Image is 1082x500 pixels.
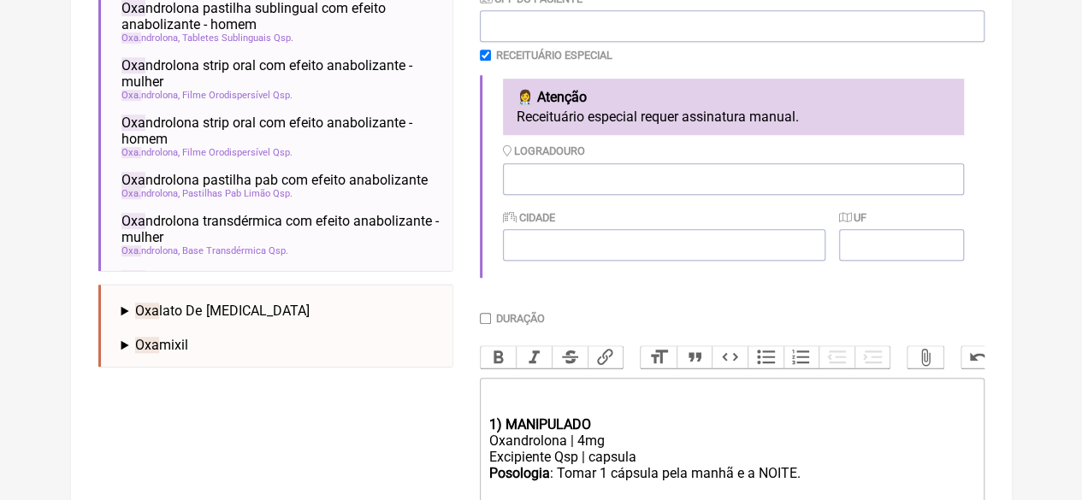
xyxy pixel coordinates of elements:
span: ndrolona [121,188,180,199]
button: Italic [516,346,552,368]
label: Receituário Especial [496,49,612,62]
span: Base Transdérmica Qsp [182,245,288,256]
strong: Posologia [488,465,549,481]
button: Undo [961,346,997,368]
span: lato De [MEDICAL_DATA] [135,303,309,319]
span: mixil [135,337,188,353]
span: ndrolona strip oral com efeito anabolizante - homem [121,115,439,147]
span: Oxa [135,337,159,353]
span: Oxa [121,90,141,101]
label: Duração [496,312,545,325]
button: Code [712,346,748,368]
strong: 1) MANIPULADO [488,416,590,432]
span: Oxa [135,303,159,319]
span: Filme Orodispersível Qsp [182,90,293,101]
span: Oxa [121,57,145,74]
button: Numbers [783,346,819,368]
button: Increase Level [854,346,890,368]
span: ndrolona strip oral com efeito anabolizante - mulher [121,57,439,90]
span: Filme Orodispersível Qsp [182,147,293,158]
span: ndrolona [121,32,180,44]
span: Tabletes Sublinguais Qsp [182,32,293,44]
button: Strikethrough [552,346,588,368]
span: Oxa [121,213,145,229]
span: Pastilhas Pab Limão Qsp [182,188,293,199]
span: ndrolona transdérmica com efeito anabolizante - mulher [121,213,439,245]
span: Oxa [121,245,141,256]
button: Quote [677,346,712,368]
button: Link [588,346,624,368]
span: Oxa [121,270,145,286]
button: Bold [481,346,517,368]
span: ndrolona [121,90,180,101]
p: Receituário especial requer assinatura manual. [517,109,950,125]
h4: 👩‍⚕️ Atenção [517,89,950,105]
button: Decrease Level [819,346,854,368]
span: ndrolona [121,147,180,158]
span: Oxa [121,172,145,188]
span: Oxa [121,188,141,199]
span: ndrolona pastilha sublingual com efeito anabolizante - mulher [121,270,439,303]
label: UF [839,211,866,224]
button: Heading [641,346,677,368]
button: Bullets [748,346,783,368]
span: Oxa [121,115,145,131]
div: Excipiente Qsp | capsula [488,449,974,465]
label: Logradouro [503,144,585,157]
span: Oxa [121,32,141,44]
button: Attach Files [908,346,943,368]
label: Cidade [503,211,555,224]
summary: Oxamixil [121,337,439,353]
span: Oxa [121,147,141,158]
div: Oxandrolona | 4mg [488,432,974,449]
div: : Tomar 1 cápsula pela manhã e a NOITE. ㅤ [488,465,974,499]
span: ndrolona pastilha pab com efeito anabolizante [121,172,428,188]
span: ndrolona [121,245,180,256]
summary: Oxalato De [MEDICAL_DATA] [121,303,439,319]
